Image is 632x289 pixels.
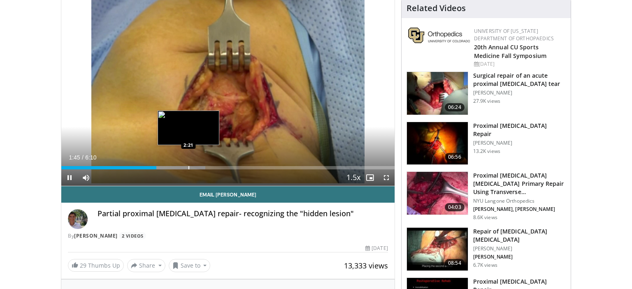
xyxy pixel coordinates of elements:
[473,122,566,138] h3: Proximal [MEDICAL_DATA] Repair
[378,169,395,186] button: Fullscreen
[473,206,566,213] p: [PERSON_NAME], [PERSON_NAME]
[473,140,566,146] p: [PERSON_NAME]
[474,43,546,60] a: 20th Annual CU Sports Medicine Fall Symposium
[362,169,378,186] button: Enable picture-in-picture mode
[473,254,566,260] p: [PERSON_NAME]
[474,28,554,42] a: University of [US_STATE] Department of Orthopaedics
[74,232,118,239] a: [PERSON_NAME]
[407,171,566,221] a: 04:03 Proximal [MEDICAL_DATA] [MEDICAL_DATA] Primary Repair Using Transverse [MEDICAL_DATA] NYU L...
[407,227,566,271] a: 08:54 Repair of [MEDICAL_DATA] [MEDICAL_DATA] [PERSON_NAME] [PERSON_NAME] 6.7K views
[68,232,388,240] div: By
[473,245,566,252] p: [PERSON_NAME]
[473,90,566,96] p: [PERSON_NAME]
[445,259,465,267] span: 08:54
[445,153,465,161] span: 06:56
[365,245,388,252] div: [DATE]
[80,261,86,269] span: 29
[473,262,497,268] p: 6.7K views
[407,228,468,271] img: 305615_0002_1.png.150x105_q85_crop-smart_upscale.jpg
[407,72,468,115] img: sallay2_1.png.150x105_q85_crop-smart_upscale.jpg
[407,122,566,165] a: 06:56 Proximal [MEDICAL_DATA] Repair [PERSON_NAME] 13.2K views
[473,72,566,88] h3: Surgical repair of an acute proximal [MEDICAL_DATA] tear
[473,214,497,221] p: 8.6K views
[61,166,395,169] div: Progress Bar
[473,148,500,155] p: 13.2K views
[158,111,219,145] img: image.jpeg
[473,198,566,204] p: NYU Langone Orthopedics
[345,169,362,186] button: Playback Rate
[407,172,468,215] img: O0cEsGv5RdudyPNn4xMDoxOjBzMTt2bJ_2.150x105_q85_crop-smart_upscale.jpg
[69,154,80,161] span: 1:45
[68,209,88,229] img: Avatar
[78,169,94,186] button: Mute
[85,154,96,161] span: 6:10
[407,122,468,165] img: eolv1L8ZdYrFVOcH4xMDoxOmdtO40mAx.150x105_q85_crop-smart_upscale.jpg
[407,72,566,115] a: 06:24 Surgical repair of an acute proximal [MEDICAL_DATA] tear [PERSON_NAME] 27.9K views
[473,98,500,104] p: 27.9K views
[68,259,124,272] a: 29 Thumbs Up
[408,28,470,43] img: 355603a8-37da-49b6-856f-e00d7e9307d3.png.150x105_q85_autocrop_double_scale_upscale_version-0.2.png
[61,169,78,186] button: Pause
[474,60,564,68] div: [DATE]
[127,259,165,272] button: Share
[61,186,395,203] a: Email [PERSON_NAME]
[169,259,211,272] button: Save to
[473,171,566,196] h3: Proximal [MEDICAL_DATA] [MEDICAL_DATA] Primary Repair Using Transverse [MEDICAL_DATA]
[445,103,465,111] span: 06:24
[407,3,466,13] h4: Related Videos
[82,154,84,161] span: /
[119,232,146,239] a: 2 Videos
[473,227,566,244] h3: Repair of [MEDICAL_DATA] [MEDICAL_DATA]
[98,209,388,218] h4: Partial proximal [MEDICAL_DATA] repair- recognizing the "hidden lesion"
[344,261,388,271] span: 13,333 views
[445,203,465,211] span: 04:03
